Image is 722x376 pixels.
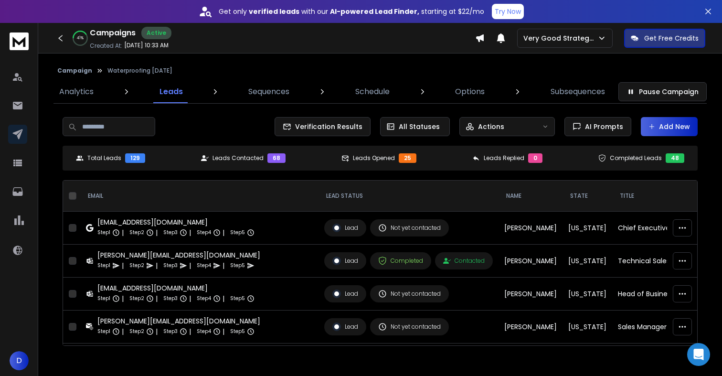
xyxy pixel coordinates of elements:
[223,294,224,303] p: |
[97,228,110,237] p: Step 1
[90,27,136,39] h1: Campaigns
[156,294,158,303] p: |
[641,117,698,136] button: Add New
[612,278,696,311] td: Head of Business Development
[189,294,191,303] p: |
[53,80,99,103] a: Analytics
[122,261,124,270] p: |
[624,29,705,48] button: Get Free Credits
[523,33,597,43] p: Very Good Strategies
[189,228,191,237] p: |
[610,154,662,162] p: Completed Leads
[492,4,524,19] button: Try Now
[350,80,395,103] a: Schedule
[612,245,696,278] td: Technical Sales Representative
[189,327,191,336] p: |
[97,316,260,326] div: [PERSON_NAME][EMAIL_ADDRESS][DOMAIN_NAME]
[197,327,211,336] p: Step 4
[378,224,441,232] div: Not yet contacted
[10,32,29,50] img: logo
[319,181,499,212] th: LEAD STATUS
[687,343,710,366] div: Open Intercom Messenger
[399,122,440,131] p: All Statuses
[189,261,191,270] p: |
[97,217,255,227] div: [EMAIL_ADDRESS][DOMAIN_NAME]
[223,327,224,336] p: |
[122,327,124,336] p: |
[644,33,699,43] p: Get Free Credits
[449,80,490,103] a: Options
[156,228,158,237] p: |
[129,228,144,237] p: Step 2
[124,42,169,49] p: [DATE] 10:33 AM
[230,261,245,270] p: Step 5
[156,261,158,270] p: |
[495,7,521,16] p: Try Now
[563,181,612,212] th: State
[499,245,563,278] td: [PERSON_NAME]
[484,154,524,162] p: Leads Replied
[129,261,144,270] p: Step 2
[275,117,371,136] button: Verification Results
[499,311,563,344] td: [PERSON_NAME]
[545,80,611,103] a: Subsequences
[57,67,92,75] button: Campaign
[10,351,29,370] button: D
[499,278,563,311] td: [PERSON_NAME]
[80,181,319,212] th: EMAIL
[551,86,605,97] p: Subsequences
[478,122,504,131] p: Actions
[163,327,178,336] p: Step 3
[243,80,295,103] a: Sequences
[378,322,441,331] div: Not yet contacted
[563,245,612,278] td: [US_STATE]
[129,294,144,303] p: Step 2
[563,311,612,344] td: [US_STATE]
[230,294,245,303] p: Step 5
[197,261,211,270] p: Step 4
[163,228,178,237] p: Step 3
[122,228,124,237] p: |
[197,294,211,303] p: Step 4
[87,154,121,162] p: Total Leads
[332,224,358,232] div: Lead
[378,290,441,298] div: Not yet contacted
[223,261,224,270] p: |
[564,117,631,136] button: AI Prompts
[563,212,612,245] td: [US_STATE]
[77,35,84,41] p: 41 %
[156,327,158,336] p: |
[59,86,94,97] p: Analytics
[330,7,419,16] strong: AI-powered Lead Finder,
[612,181,696,212] th: title
[581,122,623,131] span: AI Prompts
[563,278,612,311] td: [US_STATE]
[197,228,211,237] p: Step 4
[129,327,144,336] p: Step 2
[443,257,485,265] div: Contacted
[97,294,110,303] p: Step 1
[612,212,696,245] td: Chief Executive Officer
[159,86,183,97] p: Leads
[97,250,260,260] div: [PERSON_NAME][EMAIL_ADDRESS][DOMAIN_NAME]
[154,80,189,103] a: Leads
[499,181,563,212] th: NAME
[230,228,245,237] p: Step 5
[291,122,362,131] span: Verification Results
[219,7,484,16] p: Get only with our starting at $22/mo
[223,228,224,237] p: |
[353,154,395,162] p: Leads Opened
[528,153,542,163] div: 0
[267,153,286,163] div: 68
[332,322,358,331] div: Lead
[97,283,255,293] div: [EMAIL_ADDRESS][DOMAIN_NAME]
[90,42,122,50] p: Created At:
[248,86,289,97] p: Sequences
[499,212,563,245] td: [PERSON_NAME]
[378,257,423,265] div: Completed
[399,153,416,163] div: 25
[249,7,299,16] strong: verified leads
[212,154,264,162] p: Leads Contacted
